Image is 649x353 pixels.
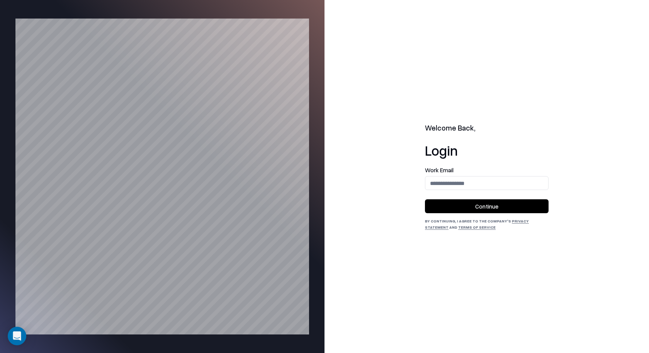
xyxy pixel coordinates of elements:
[425,199,549,213] button: Continue
[425,218,549,230] div: By continuing, I agree to the Company's and
[8,327,26,345] div: Open Intercom Messenger
[425,167,549,173] label: Work Email
[425,143,549,158] h1: Login
[458,225,496,229] a: Terms of Service
[425,123,549,134] h2: Welcome Back,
